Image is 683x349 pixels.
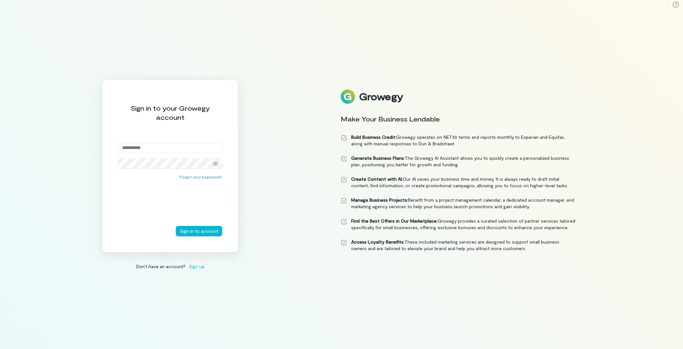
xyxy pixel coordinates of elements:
strong: Find the Best Offers in Our Marketplace: [351,218,438,224]
strong: Manage Business Projects: [351,197,408,203]
strong: Create Content with AI: [351,176,403,182]
button: Sign in to account [176,226,222,236]
strong: Build Business Credit: [351,134,396,140]
li: Growegy operates on NET30 terms and reports monthly to Experian and Equifax, along with manual re... [341,134,576,147]
div: Growegy [359,91,403,102]
li: These included marketing services are designed to support small business owners and are tailored ... [341,239,576,252]
li: The Growegy AI Assistant allows you to quickly create a personalized business plan, positioning y... [341,155,576,168]
li: Growegy provides a curated selection of partner services tailored specifically for small business... [341,218,576,231]
li: Our AI saves your business time and money. It is always ready to draft initial content, find info... [341,176,576,189]
img: Logo [341,89,355,104]
strong: Generate Business Plans: [351,155,405,161]
button: Forgot your password? [180,174,222,179]
div: Make Your Business Lendable [341,114,576,123]
strong: Access Loyalty Benefits: [351,239,404,245]
li: Benefit from a project management calendar, a dedicated account manager, and marketing agency ser... [341,197,576,210]
span: Sign up [189,263,205,270]
div: Don’t have an account? [102,263,238,270]
div: Sign in to your Growegy account [118,103,222,122]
